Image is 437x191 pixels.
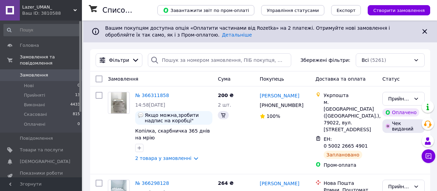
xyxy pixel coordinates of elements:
span: Cума [218,76,230,82]
img: :speech_balloon: [138,112,143,118]
span: [DEMOGRAPHIC_DATA] [20,159,70,165]
span: Збережені фільтри: [300,57,350,64]
button: Створити замовлення [368,5,430,15]
span: Виконані [24,102,45,108]
a: Фото товару [108,92,130,114]
span: 2 шт. [218,102,231,108]
div: Прийнято [388,183,411,190]
span: 100% [267,113,280,119]
span: Всі [362,57,369,64]
a: Копілка, скарбничка 365 днів на мрію [135,128,210,140]
button: Завантажити звіт по пром-оплаті [157,5,254,15]
span: Завантажити звіт по пром-оплаті [163,7,249,13]
span: 264 ₴ [218,180,234,186]
span: ЕН: 0 5002 2665 4901 [324,136,368,149]
span: Скасовані [24,111,47,118]
div: Чек виданий [382,119,425,133]
span: Lazer_UMAN_ [22,4,73,10]
span: 14:58[DATE] [135,102,165,108]
span: 0 [77,121,80,127]
div: Оплачено [382,108,419,117]
img: Фото товару [111,92,127,113]
span: Доставка та оплата [315,76,366,82]
input: Пошук за номером замовлення, ПІБ покупця, номером телефону, Email, номером накладної [148,53,291,67]
span: Показники роботи компанії [20,170,63,182]
a: 2 товара у замовленні [135,155,192,161]
a: [PERSON_NAME] [260,180,299,187]
span: 13 [75,92,80,98]
span: Покупець [260,76,284,82]
span: Замовлення [20,72,48,78]
a: [PERSON_NAME] [260,92,299,99]
div: Укрпошта [324,92,377,99]
span: Замовлення [108,76,138,82]
div: Прийнято [388,95,411,103]
span: (5261) [370,57,386,63]
span: 0 [77,83,80,89]
span: Фільтри [109,57,129,64]
span: Повідомлення [20,135,53,141]
span: Управління статусами [267,8,319,13]
button: Чат з покупцем [422,149,435,163]
a: № 366298128 [135,180,169,186]
span: Замовлення та повідомлення [20,54,82,66]
div: м. [GEOGRAPHIC_DATA] ([GEOGRAPHIC_DATA].), 79022, вул. [STREET_ADDRESS] [324,99,377,133]
div: Заплановано [324,151,362,159]
div: Ваш ID: 3810588 [22,10,82,16]
span: 200 ₴ [218,93,234,98]
a: Детальніше [222,32,252,38]
span: 815 [73,111,80,118]
span: Експорт [337,8,356,13]
span: Головна [20,42,39,49]
a: Створити замовлення [361,7,430,13]
span: Вашим покупцям доступна опція «Оплатити частинами від Rozetka» на 2 платежі. Отримуйте нові замов... [105,25,390,38]
span: Статус [382,76,400,82]
span: Якщо можна,зробити надпис на коробці" Ромчику на мрію." [145,112,210,123]
div: Пром-оплата [324,162,377,168]
div: Нова Пошта [324,180,377,187]
button: Управління статусами [261,5,324,15]
input: Пошук [3,24,81,36]
span: 4433 [70,102,80,108]
button: Експорт [331,5,361,15]
span: Створити замовлення [373,8,425,13]
span: Прийняті [24,92,45,98]
span: Оплачені [24,121,45,127]
div: [PHONE_NUMBER] [258,100,305,110]
a: № 366311858 [135,93,169,98]
h1: Список замовлень [102,6,172,14]
span: Товари та послуги [20,147,63,153]
span: Нові [24,83,34,89]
